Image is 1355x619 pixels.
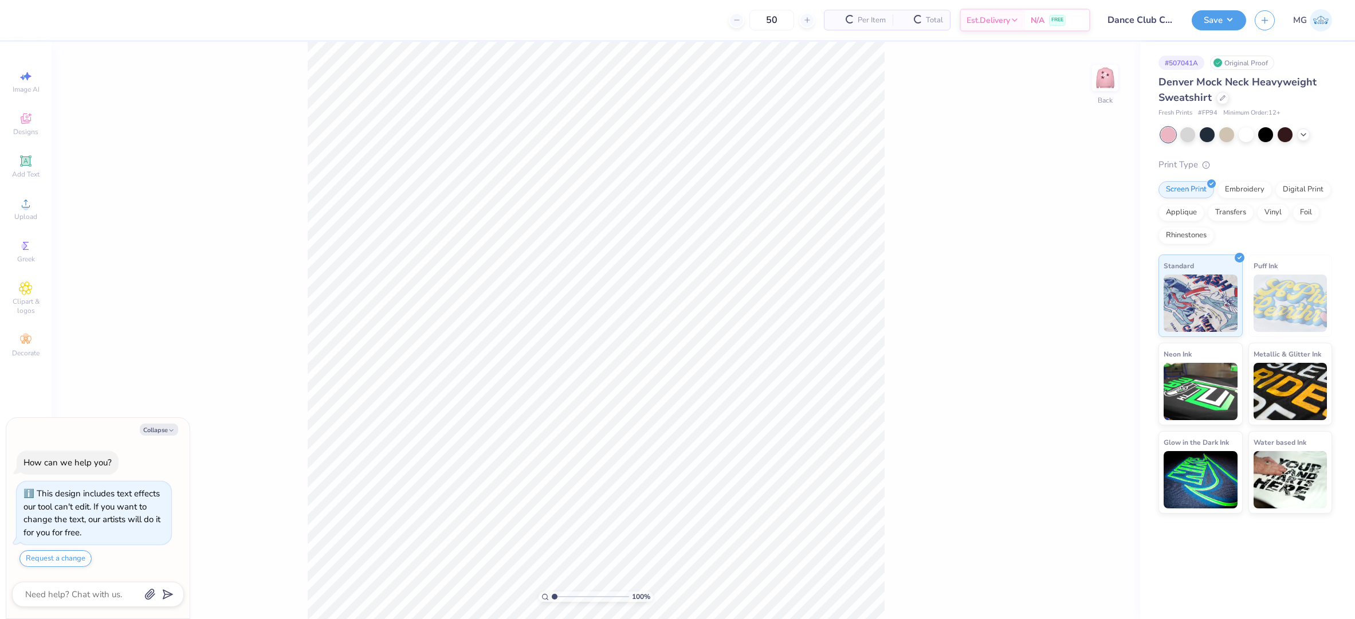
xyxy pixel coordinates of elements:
span: Fresh Prints [1158,108,1192,118]
img: Puff Ink [1254,275,1327,332]
span: Water based Ink [1254,436,1306,448]
div: Print Type [1158,158,1332,171]
span: Standard [1164,260,1194,272]
span: Add Text [12,170,40,179]
span: Image AI [13,85,40,94]
button: Collapse [140,424,178,436]
span: Denver Mock Neck Heavyweight Sweatshirt [1158,75,1317,104]
span: Per Item [858,14,886,26]
img: Back [1094,66,1117,89]
span: Metallic & Glitter Ink [1254,348,1321,360]
img: Glow in the Dark Ink [1164,451,1238,508]
button: Request a change [19,550,92,567]
div: Vinyl [1257,204,1289,221]
input: – – [749,10,794,30]
button: Save [1192,10,1246,30]
span: 100 % [632,591,650,602]
img: Mary Grace [1310,9,1332,32]
img: Standard [1164,275,1238,332]
span: Clipart & logos [6,297,46,315]
div: # 507041A [1158,56,1204,70]
img: Water based Ink [1254,451,1327,508]
div: Embroidery [1217,181,1272,198]
div: Foil [1293,204,1319,221]
span: # FP94 [1198,108,1217,118]
span: Greek [17,254,35,264]
span: Total [926,14,943,26]
img: Metallic & Glitter Ink [1254,363,1327,420]
div: Applique [1158,204,1204,221]
span: Puff Ink [1254,260,1278,272]
div: Original Proof [1210,56,1274,70]
div: Digital Print [1275,181,1331,198]
span: Decorate [12,348,40,358]
a: MG [1293,9,1332,32]
div: Transfers [1208,204,1254,221]
span: Minimum Order: 12 + [1223,108,1281,118]
span: Est. Delivery [967,14,1010,26]
span: Designs [13,127,38,136]
span: N/A [1031,14,1044,26]
div: Screen Print [1158,181,1214,198]
img: Neon Ink [1164,363,1238,420]
input: Untitled Design [1099,9,1183,32]
span: Glow in the Dark Ink [1164,436,1229,448]
span: MG [1293,14,1307,27]
div: Rhinestones [1158,227,1214,244]
span: Neon Ink [1164,348,1192,360]
div: Back [1098,95,1113,105]
div: This design includes text effects our tool can't edit. If you want to change the text, our artist... [23,488,160,538]
span: FREE [1051,16,1063,24]
span: Upload [14,212,37,221]
div: How can we help you? [23,457,112,468]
